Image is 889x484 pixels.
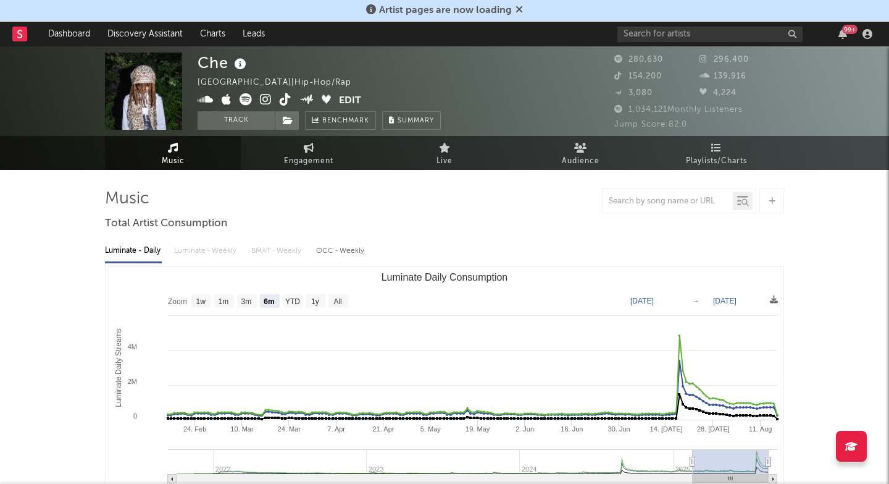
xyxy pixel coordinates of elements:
[99,22,191,46] a: Discovery Assistant
[133,412,137,420] text: 0
[603,197,733,206] input: Search by song name or URL
[699,89,737,97] span: 4,224
[219,297,229,306] text: 1m
[614,72,662,80] span: 154,200
[749,425,772,433] text: 11. Aug
[614,121,687,129] span: Jump Score: 82.0
[382,111,441,130] button: Summary
[162,154,185,169] span: Music
[373,425,394,433] text: 21. Apr
[168,297,187,306] text: Zoom
[198,53,249,73] div: Che
[128,378,137,385] text: 2M
[697,425,730,433] text: 28. [DATE]
[515,6,523,15] span: Dismiss
[230,425,254,433] text: 10. Mar
[699,56,749,64] span: 296,400
[183,425,206,433] text: 24. Feb
[316,240,365,261] div: OCC - Weekly
[630,297,654,305] text: [DATE]
[196,297,206,306] text: 1w
[198,75,365,90] div: [GEOGRAPHIC_DATA] | Hip-Hop/Rap
[327,425,345,433] text: 7. Apr
[617,27,803,42] input: Search for artists
[278,425,301,433] text: 24. Mar
[562,154,599,169] span: Audience
[311,297,319,306] text: 1y
[614,106,743,114] span: 1,034,121 Monthly Listeners
[561,425,583,433] text: 16. Jun
[191,22,234,46] a: Charts
[382,272,508,282] text: Luminate Daily Consumption
[614,56,663,64] span: 280,630
[105,216,227,231] span: Total Artist Consumption
[234,22,273,46] a: Leads
[114,328,123,407] text: Luminate Daily Streams
[339,93,361,109] button: Edit
[515,425,534,433] text: 2. Jun
[686,154,747,169] span: Playlists/Charts
[128,343,137,350] text: 4M
[105,136,241,170] a: Music
[241,136,377,170] a: Engagement
[285,297,300,306] text: YTD
[241,297,252,306] text: 3m
[322,114,369,129] span: Benchmark
[420,425,441,433] text: 5. May
[264,297,274,306] text: 6m
[465,425,490,433] text: 19. May
[305,111,376,130] a: Benchmark
[713,297,737,305] text: [DATE]
[650,425,683,433] text: 14. [DATE]
[333,297,341,306] text: All
[608,425,630,433] text: 30. Jun
[512,136,648,170] a: Audience
[648,136,784,170] a: Playlists/Charts
[699,72,746,80] span: 139,916
[692,297,699,305] text: →
[198,111,275,130] button: Track
[284,154,333,169] span: Engagement
[105,240,162,261] div: Luminate - Daily
[838,29,847,39] button: 99+
[436,154,453,169] span: Live
[40,22,99,46] a: Dashboard
[842,25,858,34] div: 99 +
[398,117,434,124] span: Summary
[377,136,512,170] a: Live
[614,89,653,97] span: 3,080
[379,6,512,15] span: Artist pages are now loading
